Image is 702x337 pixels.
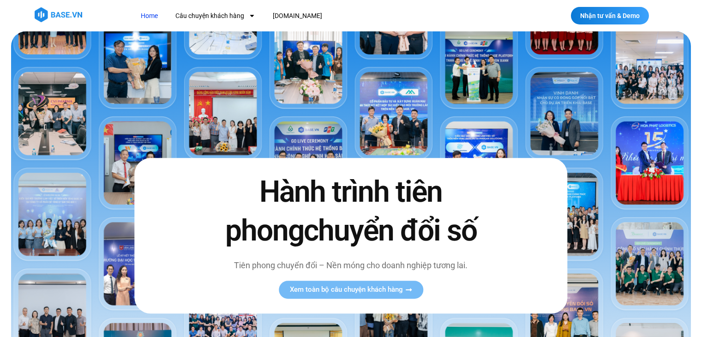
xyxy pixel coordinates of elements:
[205,173,496,250] h2: Hành trình tiên phong
[580,12,640,19] span: Nhận tư vấn & Demo
[134,7,165,24] a: Home
[266,7,329,24] a: [DOMAIN_NAME]
[290,286,403,293] span: Xem toàn bộ câu chuyện khách hàng
[168,7,262,24] a: Câu chuyện khách hàng
[304,213,477,248] span: chuyển đổi số
[205,259,496,271] p: Tiên phong chuyển đổi – Nền móng cho doanh nghiệp tương lai.
[134,7,492,24] nav: Menu
[279,281,423,299] a: Xem toàn bộ câu chuyện khách hàng
[571,7,649,24] a: Nhận tư vấn & Demo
